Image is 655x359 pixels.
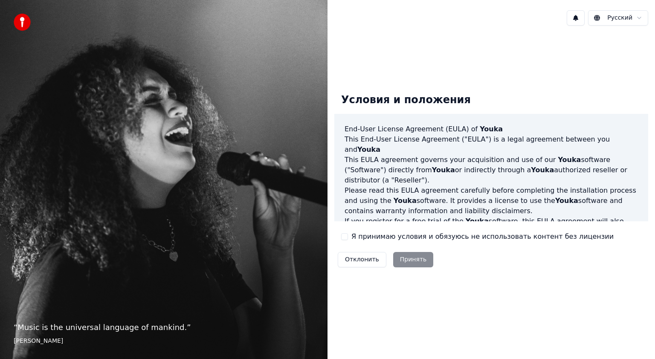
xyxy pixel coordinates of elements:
[14,337,314,345] footer: [PERSON_NAME]
[338,252,386,267] button: Отклонить
[345,185,638,216] p: Please read this EULA agreement carefully before completing the installation process and using th...
[394,197,417,205] span: Youka
[345,124,638,134] h3: End-User License Agreement (EULA) of
[555,197,578,205] span: Youka
[558,156,581,164] span: Youka
[345,134,638,155] p: This End-User License Agreement ("EULA") is a legal agreement between you and
[466,217,489,225] span: Youka
[334,87,478,114] div: Условия и положения
[351,232,614,242] label: Я принимаю условия и обязуюсь не использовать контент без лицензии
[480,125,503,133] span: Youka
[432,166,455,174] span: Youka
[345,216,638,257] p: If you register for a free trial of the software, this EULA agreement will also govern that trial...
[531,166,554,174] span: Youka
[14,14,31,31] img: youka
[14,321,314,333] p: “ Music is the universal language of mankind. ”
[357,145,380,153] span: Youka
[345,155,638,185] p: This EULA agreement governs your acquisition and use of our software ("Software") directly from o...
